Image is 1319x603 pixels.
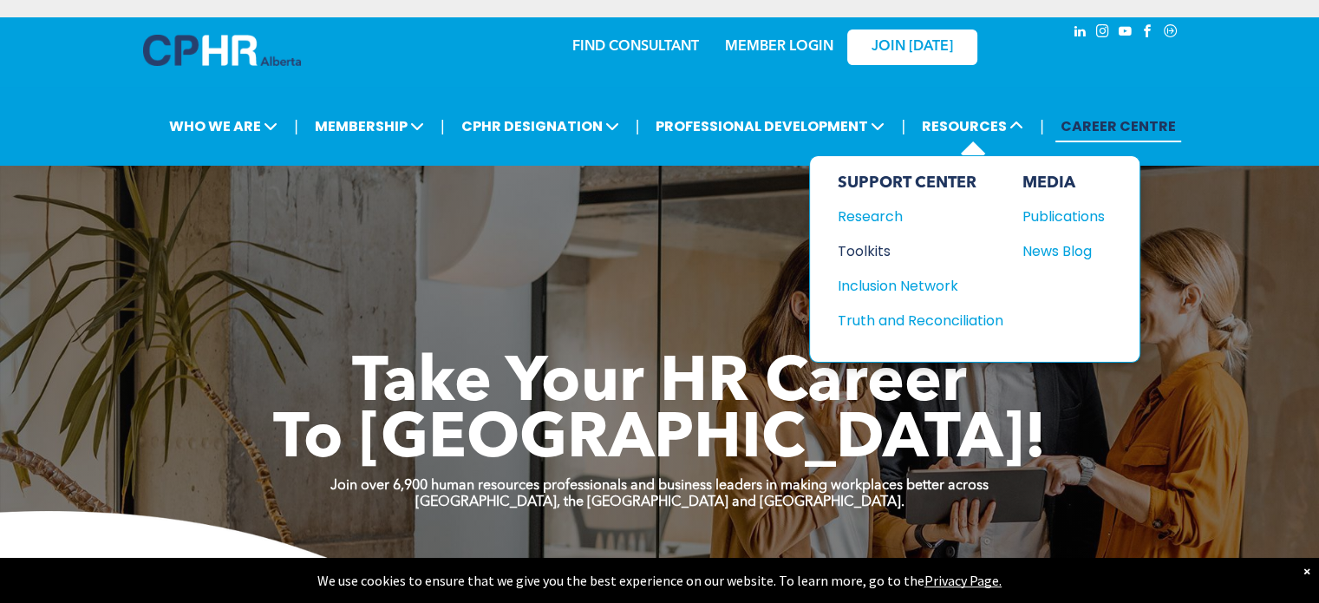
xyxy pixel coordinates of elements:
[294,108,298,144] li: |
[1022,206,1105,227] a: Publications
[572,40,699,54] a: FIND CONSULTANT
[1022,240,1097,262] div: News Blog
[917,110,1028,142] span: RESOURCES
[1055,110,1181,142] a: CAREER CENTRE
[352,353,967,416] span: Take Your HR Career
[1022,174,1105,193] div: MEDIA
[1303,562,1310,580] div: Dismiss notification
[1161,22,1180,45] a: Social network
[456,110,624,142] span: CPHR DESIGNATION
[164,110,283,142] span: WHO WE ARE
[273,410,1047,472] span: To [GEOGRAPHIC_DATA]!
[838,240,987,262] div: Toolkits
[838,310,987,331] div: Truth and Reconciliation
[838,275,1003,297] a: Inclusion Network
[838,206,987,227] div: Research
[1116,22,1135,45] a: youtube
[1071,22,1090,45] a: linkedin
[872,39,953,56] span: JOIN [DATE]
[330,479,989,493] strong: Join over 6,900 human resources professionals and business leaders in making workplaces better ac...
[838,310,1003,331] a: Truth and Reconciliation
[838,275,987,297] div: Inclusion Network
[1040,108,1044,144] li: |
[838,174,1003,193] div: SUPPORT CENTER
[415,495,904,509] strong: [GEOGRAPHIC_DATA], the [GEOGRAPHIC_DATA] and [GEOGRAPHIC_DATA].
[143,35,301,66] img: A blue and white logo for cp alberta
[1022,240,1105,262] a: News Blog
[838,206,1003,227] a: Research
[838,240,1003,262] a: Toolkits
[1139,22,1158,45] a: facebook
[650,110,890,142] span: PROFESSIONAL DEVELOPMENT
[924,572,1002,589] a: Privacy Page.
[310,110,429,142] span: MEMBERSHIP
[636,108,640,144] li: |
[441,108,445,144] li: |
[1022,206,1097,227] div: Publications
[847,29,977,65] a: JOIN [DATE]
[1094,22,1113,45] a: instagram
[725,40,833,54] a: MEMBER LOGIN
[901,108,905,144] li: |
